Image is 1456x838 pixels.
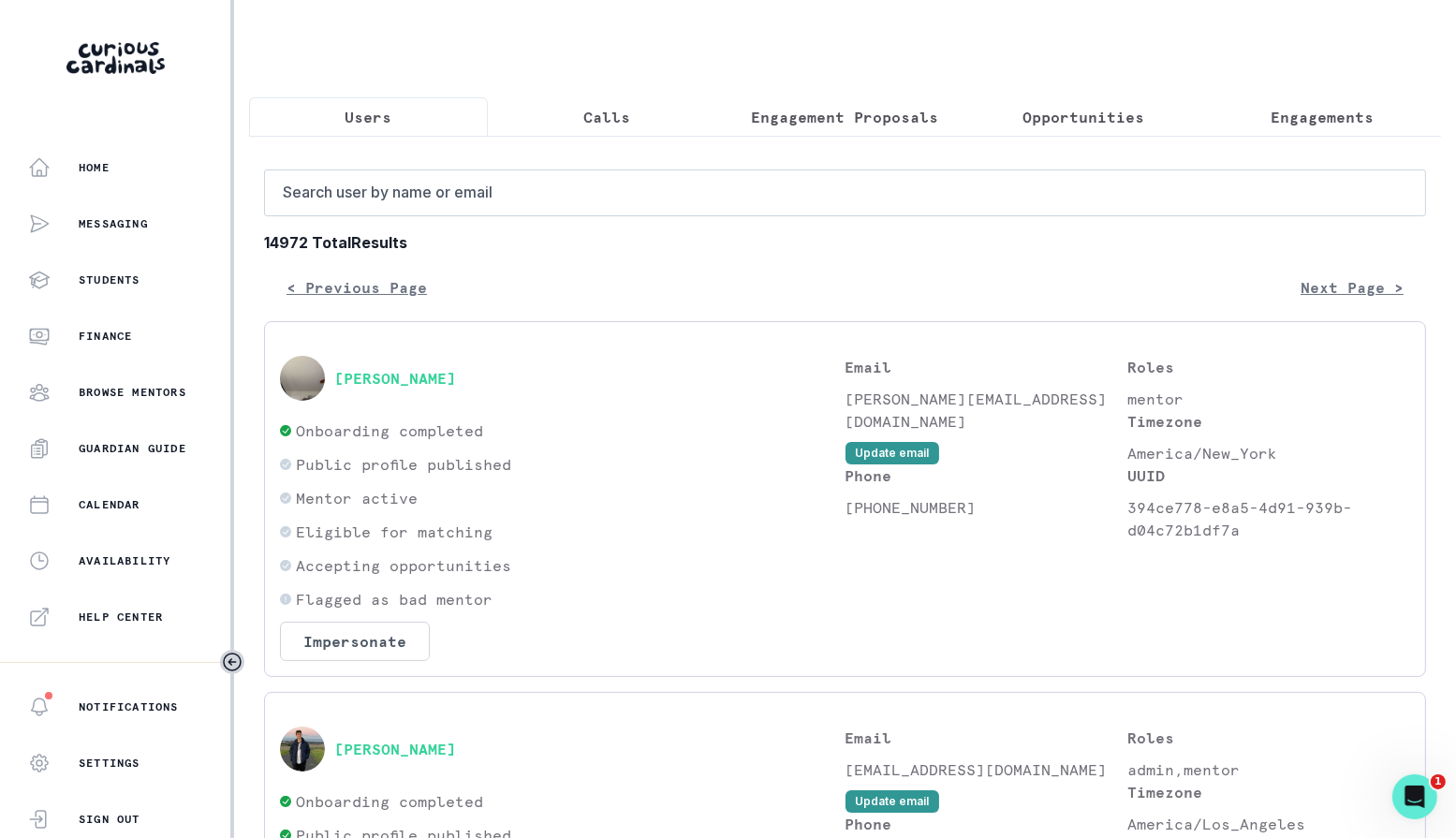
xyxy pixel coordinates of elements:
p: Flagged as bad mentor [296,588,493,610]
p: America/Los_Angeles [1127,813,1410,835]
iframe: Intercom live chat [1392,774,1437,819]
p: Timezone [1127,781,1410,803]
p: mentor [1127,388,1410,410]
p: Students [79,272,140,287]
p: Notifications [79,699,179,714]
p: Calls [583,106,630,128]
img: Curious Cardinals Logo [66,42,165,74]
p: Guardian Guide [79,441,186,456]
p: Browse Mentors [79,385,186,400]
p: Phone [846,464,1128,487]
p: 394ce778-e8a5-4d91-939b-d04c72b1df7a [1127,496,1410,541]
button: [PERSON_NAME] [334,369,456,388]
p: Opportunities [1022,106,1144,128]
p: Phone [846,813,1128,835]
p: America/New_York [1127,442,1410,464]
button: Impersonate [280,622,430,661]
button: [PERSON_NAME] [334,740,456,758]
p: Finance [79,329,132,344]
p: [EMAIL_ADDRESS][DOMAIN_NAME] [846,758,1128,781]
p: Eligible for matching [296,521,493,543]
p: Roles [1127,727,1410,749]
p: Roles [1127,356,1410,378]
p: [PERSON_NAME][EMAIL_ADDRESS][DOMAIN_NAME] [846,388,1128,433]
p: Messaging [79,216,148,231]
p: Engagements [1271,106,1374,128]
button: Next Page > [1278,269,1426,306]
p: Email [846,727,1128,749]
button: Update email [846,442,939,464]
p: Users [345,106,391,128]
button: < Previous Page [264,269,449,306]
p: Email [846,356,1128,378]
p: Public profile published [296,453,511,476]
b: 14972 Total Results [264,231,1426,254]
button: Update email [846,790,939,813]
p: Sign Out [79,812,140,827]
p: Home [79,160,110,175]
p: Engagement Proposals [751,106,938,128]
p: Timezone [1127,410,1410,433]
p: UUID [1127,464,1410,487]
p: admin,mentor [1127,758,1410,781]
span: 1 [1431,774,1446,789]
p: Help Center [79,610,163,625]
button: Toggle sidebar [220,650,244,674]
p: Availability [79,553,170,568]
p: Settings [79,756,140,771]
p: Onboarding completed [296,419,483,442]
p: Mentor active [296,487,418,509]
p: Accepting opportunities [296,554,511,577]
p: Onboarding completed [296,790,483,813]
p: Calendar [79,497,140,512]
p: [PHONE_NUMBER] [846,496,1128,519]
